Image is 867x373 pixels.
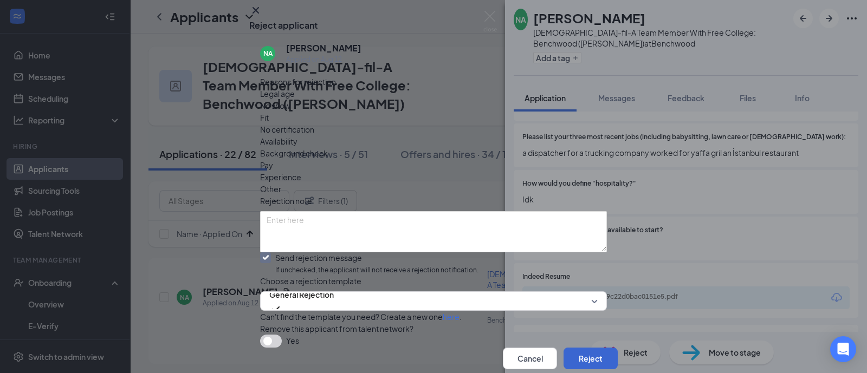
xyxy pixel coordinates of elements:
span: Pay [260,159,273,171]
svg: Checkmark [269,303,282,316]
span: Other [260,183,281,195]
span: No show [260,100,290,112]
button: Reject [564,348,618,369]
button: Cancel [503,348,557,369]
span: Yes [286,335,299,346]
h5: [PERSON_NAME] [286,42,361,54]
span: General Rejection [269,286,334,303]
span: Availability [260,135,297,147]
span: Rejection note [260,196,312,206]
span: Choose a rejection template [260,276,361,286]
span: Reasons for rejection [260,77,336,87]
span: Experience [260,171,301,183]
span: Remove this applicant from talent network? [260,324,413,333]
button: Close [249,4,262,17]
span: Background check [260,147,328,159]
span: Can't find the template you need? Create a new one . [260,312,462,322]
span: Fit [260,112,269,123]
span: No certification [260,123,314,135]
a: here [443,312,460,322]
div: Applied on Aug 12 [286,54,361,65]
h3: Reject applicant [249,19,318,31]
div: NA [263,49,273,58]
span: Legal age [260,88,295,100]
div: Open Intercom Messenger [830,336,856,362]
svg: Cross [249,4,262,17]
